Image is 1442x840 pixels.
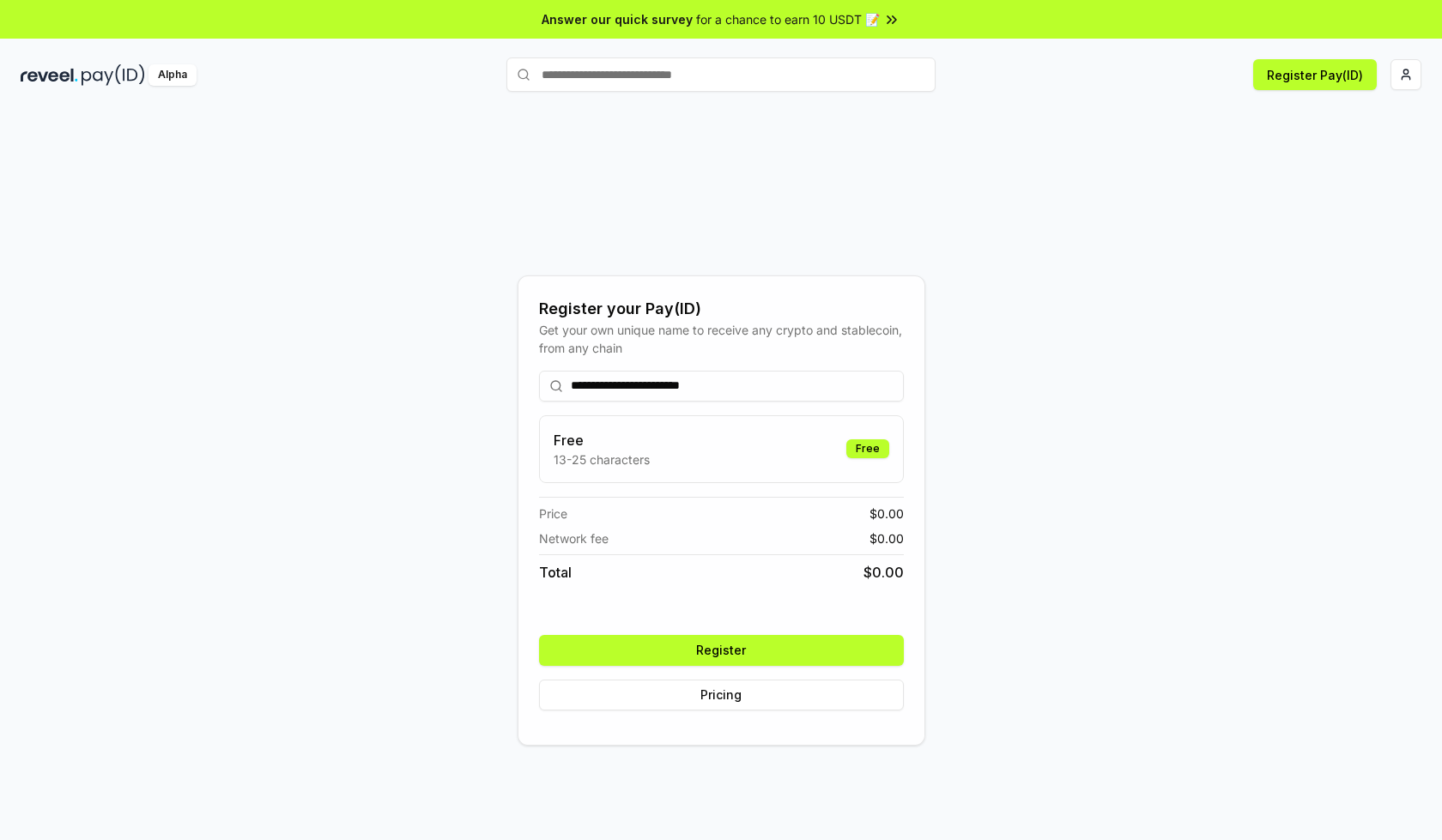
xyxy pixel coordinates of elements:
span: Answer our quick survey [542,10,693,28]
div: Alpha [148,64,197,86]
span: Price [539,505,567,523]
span: $ 0.00 [869,529,904,547]
span: Total [539,562,572,583]
h3: Free [554,430,650,450]
button: Register [539,635,904,666]
p: 13-25 characters [554,450,650,468]
div: Get your own unique name to receive any crypto and stablecoin, from any chain [539,321,904,357]
span: Network fee [539,529,609,547]
div: Free [846,439,889,458]
img: reveel_dark [21,64,78,86]
span: $ 0.00 [863,562,904,583]
img: pay_id [82,64,145,86]
button: Register Pay(ID) [1253,59,1377,90]
button: Pricing [539,680,904,710]
span: for a chance to earn 10 USDT 📝 [696,10,880,28]
span: $ 0.00 [869,505,904,523]
div: Register your Pay(ID) [539,297,904,321]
